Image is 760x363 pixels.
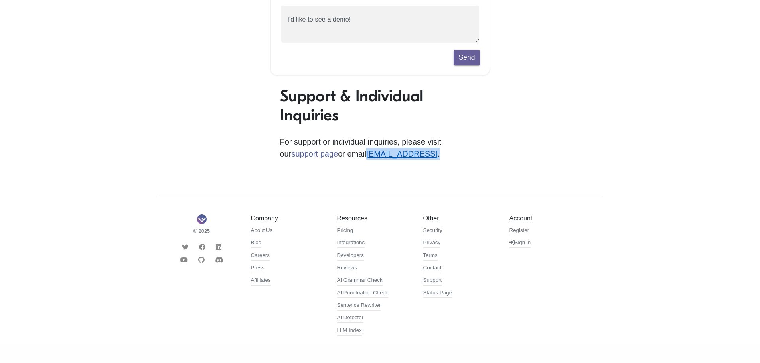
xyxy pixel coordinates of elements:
i: Discord [215,257,223,263]
a: Contact [423,264,442,273]
img: Sapling Logo [197,214,207,224]
h5: Account [509,214,584,222]
a: Affiliates [251,276,271,286]
a: AI Punctuation Check [337,289,388,298]
h5: Company [251,214,325,222]
a: AI Grammar Check [337,276,383,286]
button: Send [454,50,480,65]
a: Blog [251,239,262,248]
a: Pricing [337,226,353,236]
a: Terms [423,251,438,261]
a: Integrations [337,239,365,248]
a: Security [423,226,442,236]
i: Github [198,257,205,263]
a: Sentence Rewriter [337,301,381,311]
h5: Resources [337,214,411,222]
small: © 2025 [165,227,239,235]
i: LinkedIn [216,244,221,250]
a: Press [251,264,265,273]
a: Sign in [509,239,531,248]
a: Careers [251,251,270,261]
a: Privacy [423,239,441,248]
a: Support [423,276,442,286]
a: Status Page [423,289,452,298]
textarea: I'd like to see a demo! [280,5,480,43]
a: Developers [337,251,364,261]
i: Facebook [199,244,205,250]
a: Register [509,226,529,236]
a: AI Detector [337,314,364,323]
a: LLM Index [337,326,362,336]
i: Youtube [180,257,188,263]
a: [EMAIL_ADDRESS] [366,149,438,158]
a: support page [291,149,338,158]
a: About Us [251,226,273,236]
p: For support or individual inquiries, please visit our or email . [280,136,480,160]
a: Reviews [337,264,357,273]
i: Twitter [182,244,188,250]
h5: Other [423,214,497,222]
h1: Support & Individual Inquiries [280,86,480,125]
